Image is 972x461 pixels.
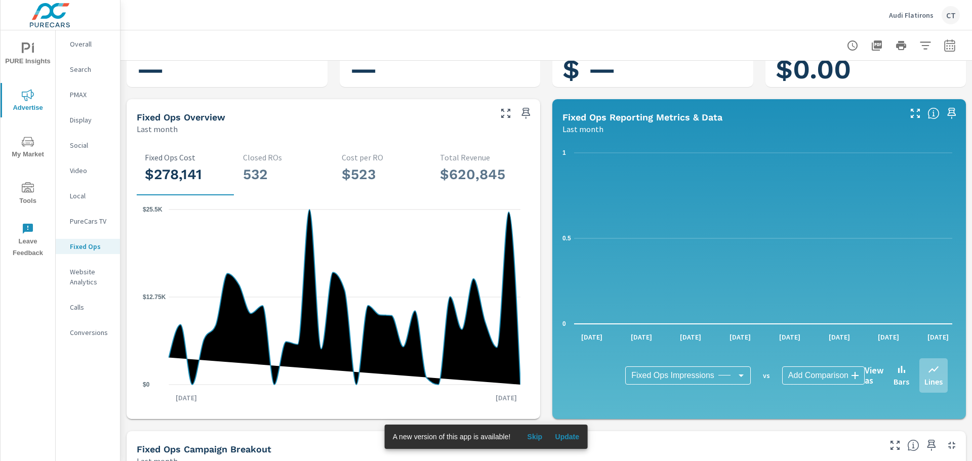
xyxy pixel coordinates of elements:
button: Make Fullscreen [907,105,923,121]
h6: View as [865,365,883,386]
div: Fixed Ops Impressions [625,366,751,385]
p: Fixed Ops Cost [145,153,227,162]
p: PMAX [70,90,112,100]
p: Overall [70,39,112,49]
span: Update [555,432,579,441]
h5: Fixed Ops Campaign Breakout [137,444,271,454]
span: Skip [522,432,547,441]
h1: — [350,52,531,87]
p: Lines [924,375,943,388]
span: A new version of this app is available! [393,433,511,441]
p: [DATE] [871,332,906,342]
div: Display [56,112,120,128]
h1: — [137,52,317,87]
div: Local [56,188,120,203]
p: Fixed Ops [70,241,112,252]
p: Total Revenue [440,153,522,162]
p: Cost per RO [342,153,424,162]
button: Make Fullscreen [887,437,903,453]
span: PURE Insights [4,43,52,67]
text: $12.75K [143,294,166,301]
span: Understand Fixed Ops data over time and see how metrics compare to each other. [927,107,940,119]
h3: 532 [243,166,325,183]
div: Conversions [56,325,120,340]
p: [DATE] [489,393,524,403]
p: Last month [137,123,178,135]
div: Video [56,163,120,178]
span: Add Comparison [788,370,848,381]
span: My Market [4,136,52,160]
h1: $ — [562,52,743,87]
p: vs [751,371,782,380]
div: Calls [56,300,120,315]
h5: Fixed Ops Reporting Metrics & Data [562,112,722,122]
p: Social [70,140,112,150]
h5: Fixed Ops Overview [137,112,225,122]
div: CT [942,6,960,24]
div: PMAX [56,87,120,102]
div: Overall [56,36,120,52]
p: [DATE] [772,332,807,342]
div: PureCars TV [56,214,120,229]
h3: $620,845 [440,166,522,183]
span: Tools [4,182,52,207]
p: [DATE] [822,332,857,342]
p: Website Analytics [70,267,112,287]
div: Fixed Ops [56,239,120,254]
text: 0.5 [562,235,571,242]
button: "Export Report to PDF" [867,35,887,56]
button: Make Fullscreen [498,105,514,121]
p: Closed ROs [243,153,325,162]
p: Conversions [70,327,112,338]
p: [DATE] [722,332,758,342]
text: 1 [562,149,566,156]
button: Select Date Range [940,35,960,56]
div: Add Comparison [782,366,865,385]
p: Last month [562,123,603,135]
p: Bars [894,375,909,388]
div: Website Analytics [56,264,120,289]
button: Print Report [891,35,911,56]
button: Minimize Widget [944,437,960,453]
span: This is a summary of Fixed Ops performance results by campaign. Each column can be sorted. [907,439,919,451]
text: 0 [562,320,566,327]
p: [DATE] [624,332,659,342]
p: [DATE] [574,332,610,342]
span: Fixed Ops Impressions [631,370,714,381]
p: [DATE] [673,332,708,342]
span: Save this to your personalized report [923,437,940,453]
div: nav menu [1,30,55,263]
button: Skip [518,429,551,445]
p: Local [70,191,112,201]
p: Calls [70,302,112,312]
p: Video [70,165,112,176]
p: Display [70,115,112,125]
h3: $278,141 [145,166,227,183]
span: Advertise [4,89,52,114]
p: Search [70,64,112,74]
div: Social [56,138,120,153]
text: $0 [143,381,150,388]
p: [DATE] [169,393,204,403]
h1: $0.00 [776,52,956,87]
p: Audi Flatirons [889,11,934,20]
span: Leave Feedback [4,223,52,259]
text: $25.5K [143,206,163,213]
p: PureCars TV [70,216,112,226]
div: Search [56,62,120,77]
span: Save this to your personalized report [944,105,960,121]
h3: $523 [342,166,424,183]
p: [DATE] [920,332,956,342]
button: Update [551,429,583,445]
